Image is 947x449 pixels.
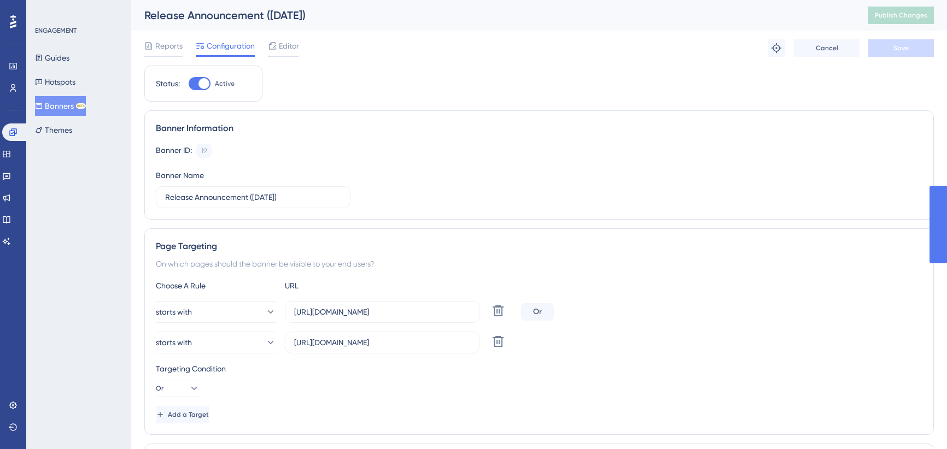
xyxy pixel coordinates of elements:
div: Banner Name [156,169,204,182]
button: Themes [35,120,72,140]
button: starts with [156,301,276,323]
button: Add a Target [156,406,209,423]
span: Configuration [207,39,255,52]
div: Page Targeting [156,240,922,253]
button: Or [156,380,200,397]
button: Guides [35,48,69,68]
div: BETA [76,103,86,109]
button: Hotspots [35,72,75,92]
div: Banner ID: [156,144,192,158]
div: Release Announcement ([DATE]) [144,8,841,23]
button: starts with [156,332,276,353]
button: Cancel [794,39,860,57]
span: starts with [156,305,192,318]
div: Banner Information [156,122,922,135]
span: Publish Changes [875,11,927,20]
input: yourwebsite.com/path [294,336,470,348]
span: Active [215,79,235,88]
div: Choose A Rule [156,279,276,292]
span: Add a Target [168,410,209,419]
span: Reports [155,39,183,52]
span: Cancel [816,44,838,52]
input: Type your Banner name [165,191,341,203]
span: Save [893,44,909,52]
span: Or [156,384,163,393]
div: URL [285,279,405,292]
div: Status: [156,77,180,90]
button: Save [868,39,934,57]
span: starts with [156,336,192,349]
div: ENGAGEMENT [35,26,77,35]
div: Or [521,303,554,321]
span: Editor [279,39,299,52]
div: 19 [201,146,207,155]
div: Targeting Condition [156,362,922,375]
div: On which pages should the banner be visible to your end users? [156,257,922,270]
button: BannersBETA [35,96,86,116]
iframe: UserGuiding AI Assistant Launcher [901,406,934,439]
button: Publish Changes [868,7,934,24]
input: yourwebsite.com/path [294,306,470,318]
